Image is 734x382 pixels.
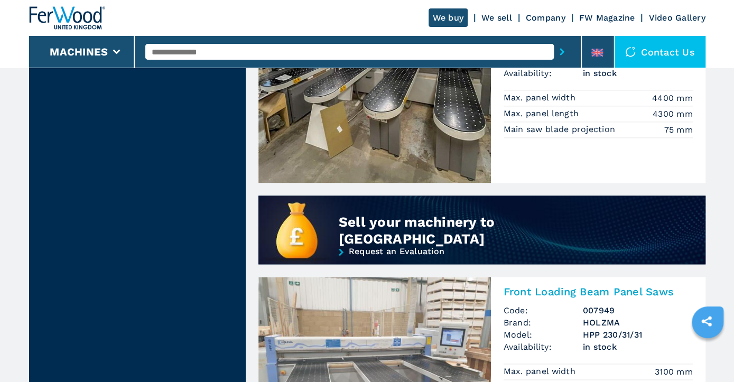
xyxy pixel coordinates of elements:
p: Max. panel width [504,92,578,104]
p: Max. panel width [504,366,578,377]
img: Front Loading Beam Panel Saws BIESSE SEKTOR 450 [258,3,491,183]
em: 4300 mm [653,108,693,120]
a: Request an Evaluation [258,247,705,283]
div: Sell your machinery to [GEOGRAPHIC_DATA] [339,213,632,247]
span: Availability: [504,67,583,79]
a: sharethis [693,308,720,334]
span: Model: [504,329,583,341]
em: 3100 mm [655,366,693,378]
h2: Front Loading Beam Panel Saws [504,285,693,298]
button: Machines [50,45,108,58]
span: in stock [583,341,693,353]
em: 4400 mm [652,92,693,104]
a: Video Gallery [648,13,705,23]
a: Company [526,13,565,23]
h3: HOLZMA [583,316,693,329]
button: submit-button [554,40,570,64]
div: Contact us [615,36,705,68]
span: in stock [583,67,693,79]
span: Availability: [504,341,583,353]
img: Contact us [625,46,636,57]
p: Main saw blade projection [504,124,618,135]
span: Brand: [504,316,583,329]
a: FW Magazine [579,13,635,23]
em: 75 mm [664,124,692,136]
a: We sell [481,13,512,23]
h3: HPP 230/31/31 [583,329,693,341]
a: We buy [429,8,468,27]
h3: 007949 [583,304,693,316]
p: Max. panel length [504,108,582,119]
span: Code: [504,304,583,316]
a: Front Loading Beam Panel Saws BIESSE SEKTOR 450Front Loading Beam Panel SawsCode:008190Brand:BIES... [258,3,705,183]
iframe: Chat [689,334,726,374]
img: Ferwood [29,6,105,30]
